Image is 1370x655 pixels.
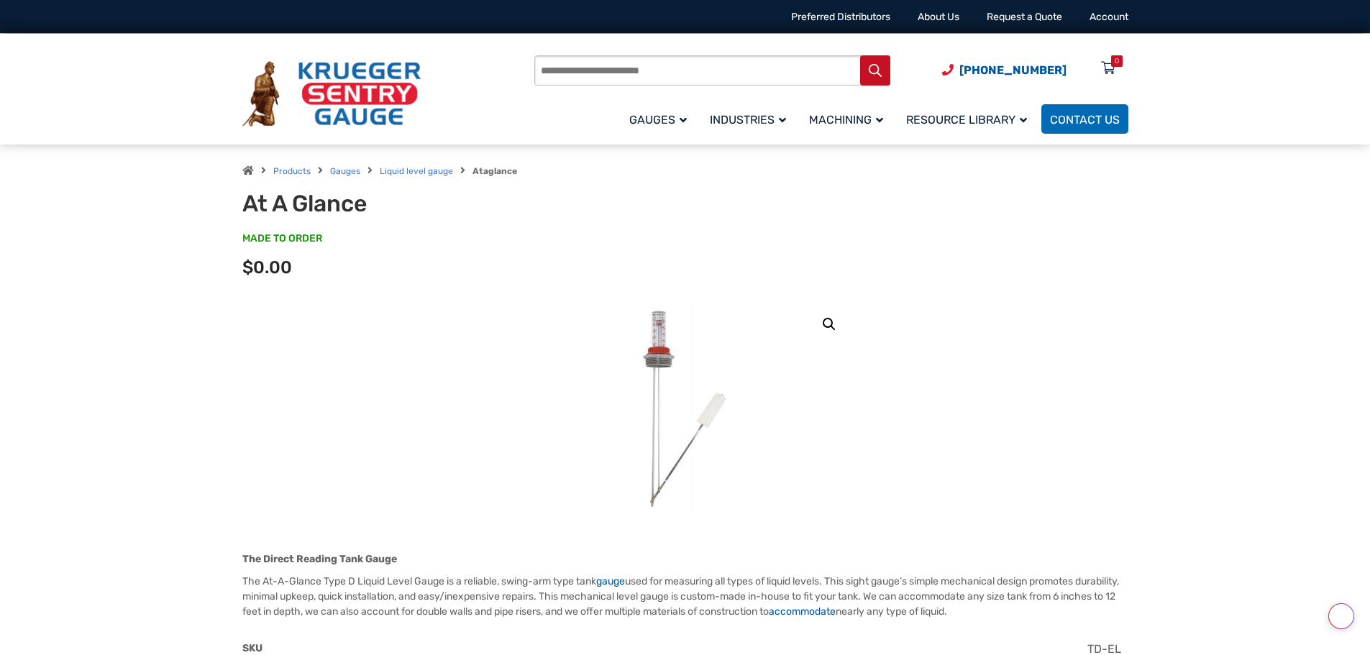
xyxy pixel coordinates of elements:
[1041,104,1128,134] a: Contact Us
[598,300,771,516] img: At A Glance
[242,61,421,127] img: Krueger Sentry Gauge
[242,190,597,217] h1: At A Glance
[242,257,292,278] span: $0.00
[710,113,786,127] span: Industries
[906,113,1027,127] span: Resource Library
[1050,113,1120,127] span: Contact Us
[242,574,1128,619] p: The At-A-Glance Type D Liquid Level Gauge is a reliable, swing-arm type tank used for measuring a...
[800,102,898,136] a: Machining
[330,166,360,176] a: Gauges
[1115,55,1119,67] div: 0
[791,11,890,23] a: Preferred Distributors
[273,166,311,176] a: Products
[472,166,517,176] strong: Ataglance
[816,311,842,337] a: View full-screen image gallery
[898,102,1041,136] a: Resource Library
[942,61,1067,79] a: Phone Number (920) 434-8860
[242,553,397,565] strong: The Direct Reading Tank Gauge
[918,11,959,23] a: About Us
[242,642,262,654] span: SKU
[701,102,800,136] a: Industries
[629,113,687,127] span: Gauges
[621,102,701,136] a: Gauges
[809,113,883,127] span: Machining
[987,11,1062,23] a: Request a Quote
[380,166,453,176] a: Liquid level gauge
[959,63,1067,77] span: [PHONE_NUMBER]
[1090,11,1128,23] a: Account
[769,605,836,618] a: accommodate
[596,575,625,587] a: gauge
[242,232,322,246] span: MADE TO ORDER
